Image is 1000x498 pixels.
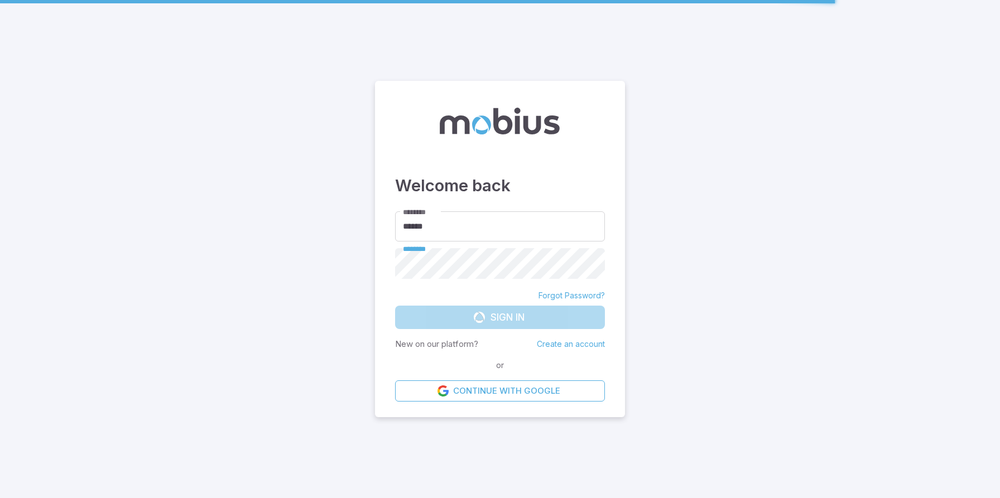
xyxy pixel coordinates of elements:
[537,339,605,349] a: Create an account
[539,290,605,301] a: Forgot Password?
[395,380,605,402] a: Continue with Google
[395,338,478,350] p: New on our platform?
[395,173,605,198] h3: Welcome back
[493,359,507,371] span: or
